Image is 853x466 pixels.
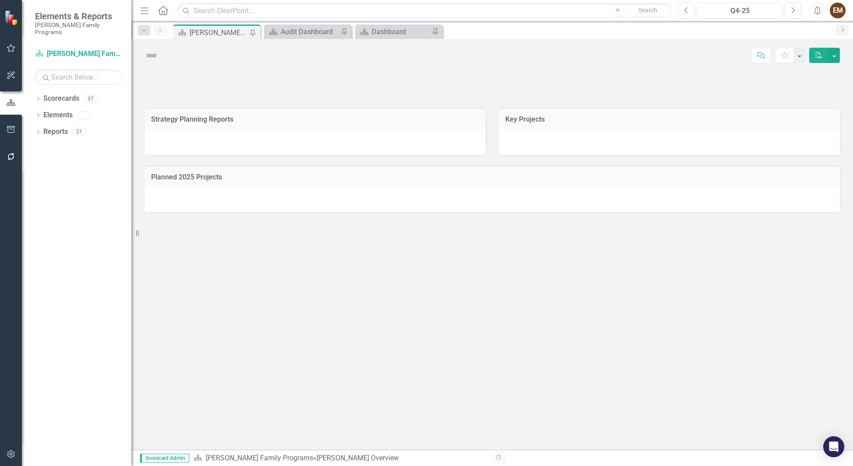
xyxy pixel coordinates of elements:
[43,110,73,120] a: Elements
[35,11,123,21] span: Elements & Reports
[830,3,846,18] button: EM
[697,3,783,18] button: Q4-25
[177,3,672,18] input: Search ClearPoint...
[145,49,159,63] img: Not Defined
[638,7,657,14] span: Search
[372,26,430,37] div: Dashboard
[190,27,247,38] div: [PERSON_NAME] Overview
[823,436,844,457] div: Open Intercom Messenger
[281,26,338,37] div: Audit Dashboard
[206,454,313,462] a: [PERSON_NAME] Family Programs
[505,116,833,123] h3: Key Projects
[72,128,86,136] div: 21
[35,49,123,59] a: [PERSON_NAME] Family Programs
[266,26,338,37] a: Audit Dashboard
[194,453,486,463] div: »
[35,70,123,85] input: Search Below...
[317,454,399,462] div: [PERSON_NAME] Overview
[35,21,123,36] small: [PERSON_NAME] Family Programs
[626,4,670,17] button: Search
[43,127,68,137] a: Reports
[4,10,20,25] img: ClearPoint Strategy
[84,95,98,102] div: 97
[151,173,833,181] h3: Planned 2025 Projects
[43,94,79,104] a: Scorecards
[357,26,430,37] a: Dashboard
[151,116,479,123] h3: Strategy Planning Reports
[700,6,779,16] div: Q4-25
[140,454,189,462] span: Scorecard Admin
